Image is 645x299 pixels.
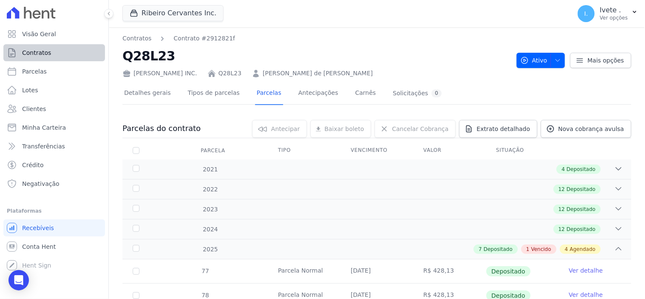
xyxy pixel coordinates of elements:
[567,205,596,213] span: Depositado
[526,245,530,253] span: 1
[22,105,46,113] span: Clientes
[7,206,102,216] div: Plataformas
[22,86,38,94] span: Lotes
[186,83,242,105] a: Tipos de parcelas
[219,69,242,78] a: Q28L23
[122,34,235,43] nav: Breadcrumb
[570,245,596,253] span: Agendado
[173,34,235,43] a: Contrato #2912821f
[486,142,559,159] th: Situação
[122,83,173,105] a: Detalhes gerais
[133,268,139,275] input: Só é possível selecionar pagamentos em aberto
[393,89,442,97] div: Solicitações
[600,14,628,21] p: Ver opções
[201,268,209,274] span: 77
[122,5,224,21] button: Ribeiro Cervantes Inc.
[3,119,105,136] a: Minha Carteira
[201,292,209,299] span: 78
[391,83,443,105] a: Solicitações0
[122,123,201,134] h3: Parcelas do contrato
[133,292,139,299] input: Só é possível selecionar pagamentos em aberto
[3,138,105,155] a: Transferências
[588,56,624,65] span: Mais opções
[22,123,66,132] span: Minha Carteira
[22,242,56,251] span: Conta Hent
[562,165,565,173] span: 4
[3,82,105,99] a: Lotes
[22,67,47,76] span: Parcelas
[567,185,596,193] span: Depositado
[255,83,283,105] a: Parcelas
[459,120,537,138] a: Extrato detalhado
[600,6,628,14] p: Ivete .
[22,30,56,38] span: Visão Geral
[353,83,378,105] a: Carnês
[520,53,548,68] span: Ativo
[479,245,482,253] span: 7
[3,63,105,80] a: Parcelas
[22,179,60,188] span: Negativação
[569,266,603,275] a: Ver detalhe
[531,245,551,253] span: Vencido
[585,11,588,17] span: I.
[3,219,105,236] a: Recebíveis
[571,2,645,26] button: I. Ivete . Ver opções
[567,225,596,233] span: Depositado
[341,259,413,283] td: [DATE]
[268,142,341,159] th: Tipo
[341,142,413,159] th: Vencimento
[567,165,596,173] span: Depositado
[122,46,510,65] h2: Q28L23
[122,34,510,43] nav: Breadcrumb
[558,125,624,133] span: Nova cobrança avulsa
[297,83,340,105] a: Antecipações
[413,259,486,283] td: R$ 428,13
[477,125,530,133] span: Extrato detalhado
[22,142,65,151] span: Transferências
[22,161,44,169] span: Crédito
[22,48,51,57] span: Contratos
[570,53,631,68] a: Mais opções
[486,266,531,276] span: Depositado
[3,175,105,192] a: Negativação
[122,69,197,78] div: [PERSON_NAME] INC.
[263,69,373,78] a: [PERSON_NAME] de [PERSON_NAME]
[517,53,565,68] button: Ativo
[22,224,54,232] span: Recebíveis
[413,142,486,159] th: Valor
[565,245,568,253] span: 4
[559,205,565,213] span: 12
[559,185,565,193] span: 12
[9,270,29,290] div: Open Intercom Messenger
[190,142,236,159] div: Parcela
[3,44,105,61] a: Contratos
[3,100,105,117] a: Clientes
[3,238,105,255] a: Conta Hent
[541,120,631,138] a: Nova cobrança avulsa
[3,26,105,43] a: Visão Geral
[268,259,341,283] td: Parcela Normal
[3,157,105,174] a: Crédito
[569,290,603,299] a: Ver detalhe
[559,225,565,233] span: 12
[484,245,513,253] span: Depositado
[432,89,442,97] div: 0
[122,34,151,43] a: Contratos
